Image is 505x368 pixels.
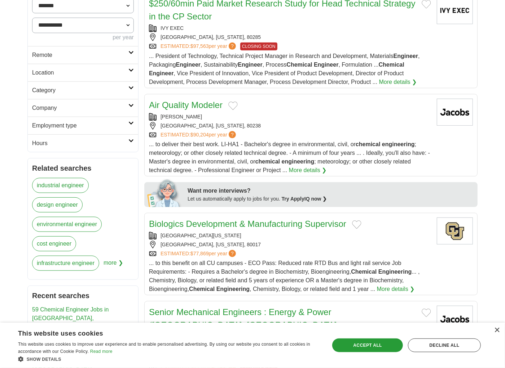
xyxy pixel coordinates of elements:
div: This website uses cookies [18,327,303,338]
div: Accept all [332,338,403,352]
strong: Engineer [314,62,338,68]
button: Add to favorite jobs [228,102,238,110]
a: infrastructure engineer [32,256,99,271]
span: $90,204 [190,132,209,138]
strong: Chemical [379,62,404,68]
span: $77,869 [190,251,209,256]
a: industrial engineer [32,178,89,193]
a: [PERSON_NAME] [161,114,202,120]
h2: Company [32,104,128,112]
strong: Engineer [176,62,201,68]
a: More details ❯ [379,78,417,86]
h2: Remote [32,51,128,59]
a: ESTIMATED:$97,563per year? [161,42,237,50]
a: 59 Chemical Engineer Jobs in [GEOGRAPHIC_DATA], [GEOGRAPHIC_DATA] [32,306,109,330]
span: $97,563 [190,43,209,49]
a: ESTIMATED:$77,869per year? [161,250,237,257]
span: This website uses cookies to improve user experience and to enable personalised advertising. By u... [18,342,310,354]
h2: Location [32,68,128,77]
h2: Related searches [32,163,134,174]
a: More details ❯ [377,285,415,293]
a: Category [28,81,138,99]
img: apply-iq-scientist.png [147,178,182,207]
div: [GEOGRAPHIC_DATA], [US_STATE], 80238 [149,122,431,130]
a: environmental engineer [32,217,102,232]
a: Hours [28,134,138,152]
button: Add to favorite jobs [352,220,361,229]
div: Let us automatically apply to jobs for you. [188,195,473,203]
span: Show details [27,357,61,362]
span: ... President of Technology, Technical Project Manager in Research and Development, Materials , P... [149,53,420,85]
img: Jacobs Engineering logo [437,99,473,126]
strong: chemical [356,141,380,147]
strong: Chemical [351,269,377,275]
a: design engineer [32,197,83,212]
button: Add to favorite jobs [422,309,431,317]
a: Location [28,64,138,81]
span: ... to deliver their best work. LI-HA1 - Bachelor's degree in environmental, civil, or ; meteorol... [149,141,430,173]
div: [GEOGRAPHIC_DATA], [US_STATE], 80017 [149,241,431,248]
span: ? [229,131,236,138]
strong: Engineering [216,286,250,292]
strong: Chemical [189,286,215,292]
div: [GEOGRAPHIC_DATA], [US_STATE], 80285 [149,33,431,41]
h2: Hours [32,139,128,148]
a: Read more, opens a new window [90,349,113,354]
a: IVY EXEC [161,25,184,31]
strong: Engineer [394,53,418,59]
strong: Chemical [287,62,312,68]
img: University of Colorado logo [437,217,473,244]
h2: Employment type [32,121,128,130]
strong: Engineer [238,62,262,68]
a: cost engineer [32,236,76,251]
strong: Engineer [149,70,174,76]
div: Show details [18,355,321,363]
div: Decline all [408,338,481,352]
strong: engineering [282,158,315,165]
a: Try ApplyIQ now ❯ [282,196,327,202]
div: Want more interviews? [188,187,473,195]
img: Jacobs Engineering logo [437,306,473,333]
a: Senior Mechanical Engineers : Energy & Power ([GEOGRAPHIC_DATA], [GEOGRAPHIC_DATA], [GEOGRAPHIC_D... [149,307,339,343]
a: Employment type [28,117,138,134]
strong: engineering [382,141,415,147]
div: per year [32,33,134,42]
a: Air Quality Modeler [149,100,223,110]
span: ... to this benefit on all CU campuses - ECO Pass: Reduced rate RTD Bus and light rail service Jo... [149,260,420,292]
span: CLOSING SOON [240,42,277,50]
span: ? [229,250,236,257]
strong: chemical [255,158,280,165]
a: Company [28,99,138,117]
h2: Recent searches [32,290,134,301]
a: [GEOGRAPHIC_DATA][US_STATE] [161,233,241,238]
h2: Category [32,86,128,95]
a: Biologics Development & Manufacturing Supervisor [149,219,346,229]
div: Close [494,328,500,333]
a: More details ❯ [289,166,327,175]
span: more ❯ [104,256,123,275]
a: ESTIMATED:$90,204per year? [161,131,237,139]
span: ? [229,42,236,50]
strong: Engineering [378,269,412,275]
a: Remote [28,46,138,64]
